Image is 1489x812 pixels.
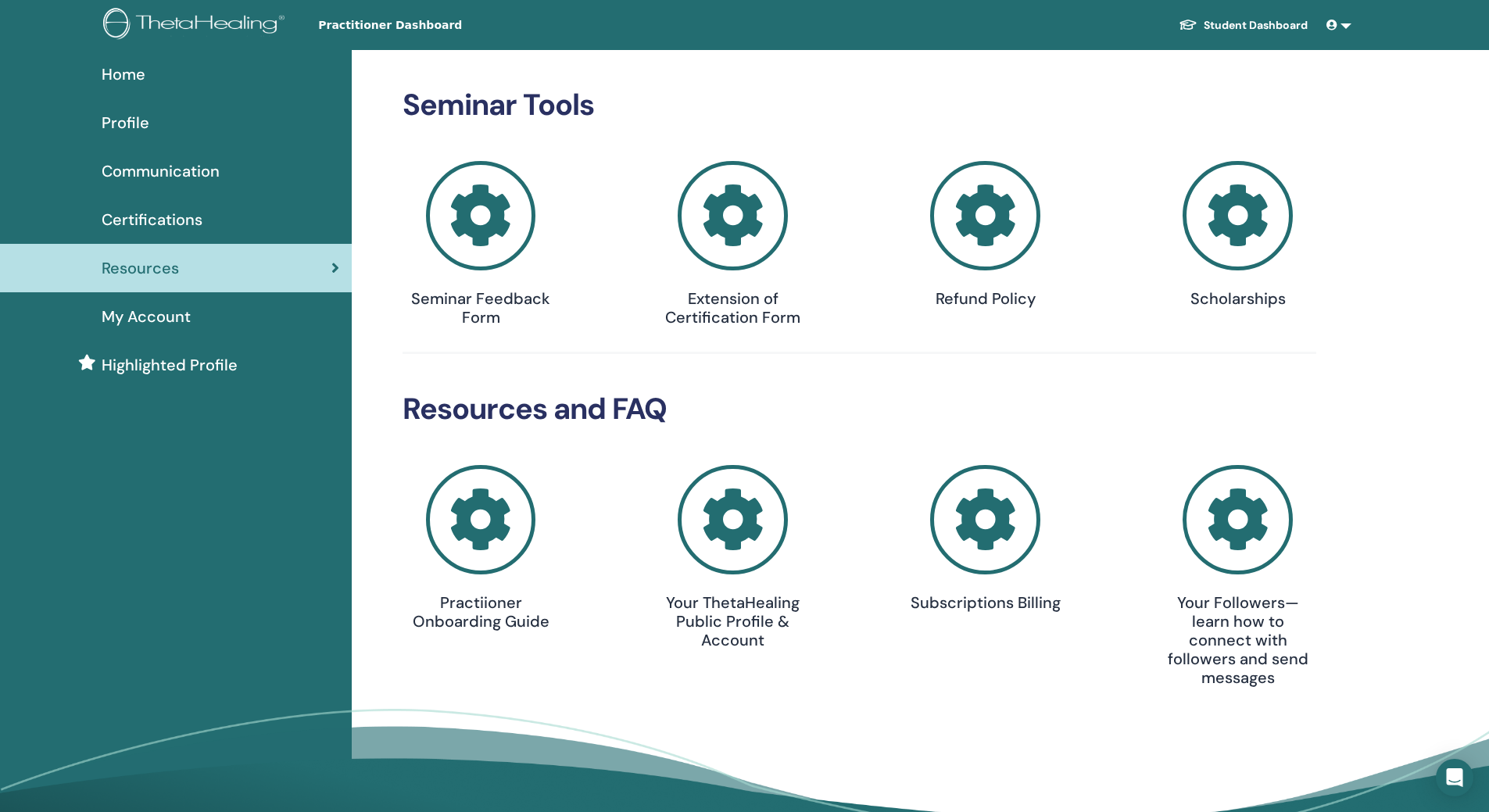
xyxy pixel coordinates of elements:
a: Extension of Certification Form [655,161,811,327]
img: graduation-cap-white.svg [1179,18,1197,31]
span: Home [102,63,145,86]
h2: Resources and FAQ [403,392,1316,427]
h4: Subscriptions Billing [907,593,1064,612]
h4: Extension of Certification Form [655,289,811,327]
h4: Seminar Feedback Form [403,289,559,327]
span: Certifications [102,208,202,231]
a: Practiioner Onboarding Guide [403,465,559,631]
a: Seminar Feedback Form [403,161,559,327]
a: Your ThetaHealing Public Profile & Account [655,465,811,650]
a: Your Followers—learn how to connect with followers and send messages [1160,465,1316,688]
a: Scholarships [1160,161,1316,309]
h4: Your ThetaHealing Public Profile & Account [655,593,811,649]
span: Communication [102,159,220,183]
h4: Practiioner Onboarding Guide [403,593,559,631]
a: Subscriptions Billing [907,465,1064,613]
span: Resources [102,256,179,280]
img: logo.png [103,8,290,43]
span: Practitioner Dashboard [318,17,553,34]
span: Profile [102,111,149,134]
h2: Seminar Tools [403,88,1316,123]
span: Highlighted Profile [102,353,238,377]
a: Student Dashboard [1166,11,1320,40]
h4: Scholarships [1160,289,1316,308]
h4: Your Followers—learn how to connect with followers and send messages [1160,593,1316,687]
a: Refund Policy [907,161,1064,309]
div: Open Intercom Messenger [1436,759,1473,796]
span: My Account [102,305,191,328]
h4: Refund Policy [907,289,1064,308]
